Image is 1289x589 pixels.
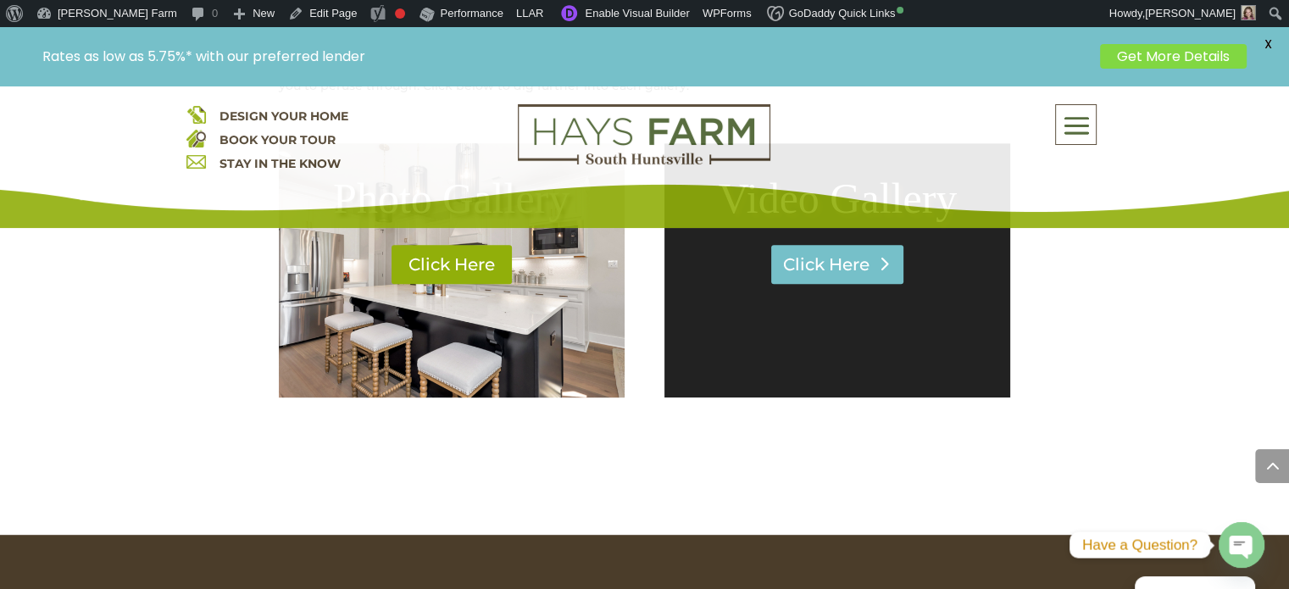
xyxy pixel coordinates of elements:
a: Click Here [392,245,512,284]
a: hays farm homes huntsville development [518,153,770,169]
span: X [1255,31,1281,57]
a: DESIGN YOUR HOME [219,108,347,124]
a: Click Here [771,245,903,284]
p: Rates as low as 5.75%* with our preferred lender [42,48,1092,64]
div: Focus keyphrase not set [395,8,405,19]
a: STAY IN THE KNOW [219,156,340,171]
a: Get More Details [1100,44,1247,69]
img: Logo [518,104,770,165]
img: design your home [186,104,206,124]
img: book your home tour [186,128,206,147]
a: BOOK YOUR TOUR [219,132,335,147]
span: [PERSON_NAME] [1145,7,1236,19]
